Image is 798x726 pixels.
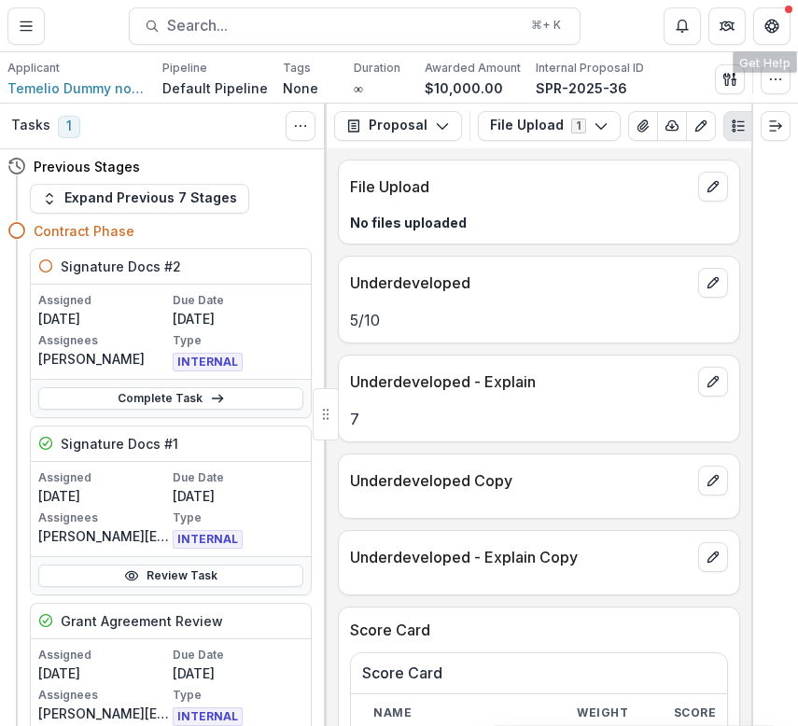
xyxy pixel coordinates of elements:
[362,664,716,682] h3: Score Card
[527,15,565,35] div: ⌘ + K
[58,116,80,138] span: 1
[38,469,169,486] p: Assigned
[162,60,207,77] p: Pipeline
[698,466,728,496] button: edit
[173,647,303,663] p: Due Date
[38,387,303,410] a: Complete Task
[38,687,169,704] p: Assignees
[698,542,728,572] button: edit
[425,78,503,98] p: $10,000.00
[173,663,303,683] p: [DATE]
[38,647,169,663] p: Assigned
[38,565,303,587] a: Review Task
[425,60,521,77] p: Awarded Amount
[283,78,318,98] p: None
[61,611,223,631] h5: Grant Agreement Review
[350,408,728,430] p: 7
[350,546,691,568] p: Underdeveloped - Explain Copy
[7,78,147,98] a: Temelio Dummy nonprofittttttttt a4 sda16s5d
[38,486,169,506] p: [DATE]
[38,292,169,309] p: Assigned
[350,213,728,232] p: No files uploaded
[698,172,728,202] button: edit
[173,510,303,526] p: Type
[350,469,691,492] p: Underdeveloped Copy
[628,111,658,141] button: View Attached Files
[536,60,644,77] p: Internal Proposal ID
[354,78,363,98] p: ∞
[173,353,243,371] span: INTERNAL
[286,111,315,141] button: Toggle View Cancelled Tasks
[38,309,169,328] p: [DATE]
[34,157,140,176] h4: Previous Stages
[354,60,400,77] p: Duration
[34,221,134,241] h4: Contract Phase
[334,111,462,141] button: Proposal
[350,619,721,641] p: Score Card
[7,7,45,45] button: Toggle Menu
[38,510,169,526] p: Assignees
[173,332,303,349] p: Type
[723,111,753,141] button: Plaintext view
[173,687,303,704] p: Type
[761,111,791,141] button: Expand right
[38,526,169,546] p: [PERSON_NAME][EMAIL_ADDRESS][DOMAIN_NAME]
[61,257,181,276] h5: Signature Docs #2
[173,707,243,726] span: INTERNAL
[38,704,169,723] p: [PERSON_NAME][EMAIL_ADDRESS][DOMAIN_NAME]
[38,349,169,369] p: [PERSON_NAME]
[38,332,169,349] p: Assignees
[173,530,243,549] span: INTERNAL
[38,663,169,683] p: [DATE]
[350,175,691,198] p: File Upload
[708,7,746,45] button: Partners
[536,78,627,98] p: SPR-2025-36
[173,486,303,506] p: [DATE]
[686,111,716,141] button: Edit as form
[698,367,728,397] button: edit
[350,272,691,294] p: Underdeveloped
[173,309,303,328] p: [DATE]
[129,7,581,45] button: Search...
[167,17,520,35] span: Search...
[11,118,50,133] h3: Tasks
[173,469,303,486] p: Due Date
[350,370,691,393] p: Underdeveloped - Explain
[162,78,268,98] p: Default Pipeline
[7,60,60,77] p: Applicant
[753,7,791,45] button: Get Help
[283,60,311,77] p: Tags
[173,292,303,309] p: Due Date
[664,7,701,45] button: Notifications
[30,184,249,214] button: Expand Previous 7 Stages
[478,111,621,141] button: File Upload1
[61,434,178,454] h5: Signature Docs #1
[698,268,728,298] button: edit
[350,309,728,331] p: 5 / 10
